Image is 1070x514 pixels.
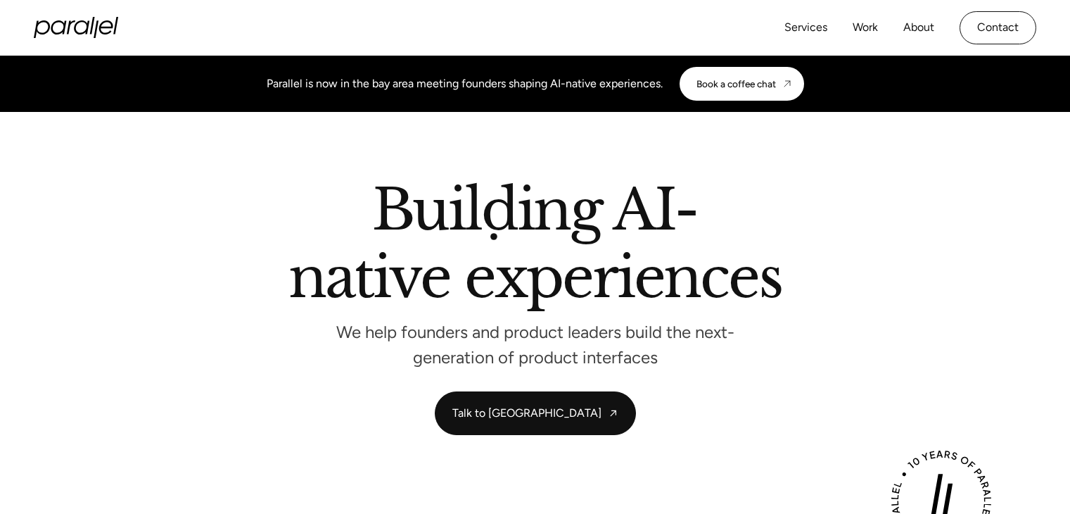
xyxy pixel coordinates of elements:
a: Work [853,18,878,38]
p: We help founders and product leaders build the next-generation of product interfaces [324,326,746,363]
img: CTA arrow image [782,78,793,89]
div: Book a coffee chat [696,78,776,89]
a: About [903,18,934,38]
h2: Building AI-native experiences [134,182,936,311]
div: Parallel is now in the bay area meeting founders shaping AI-native experiences. [267,75,663,92]
a: Book a coffee chat [680,67,804,101]
a: Services [784,18,827,38]
a: Contact [960,11,1036,44]
a: home [34,17,118,38]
